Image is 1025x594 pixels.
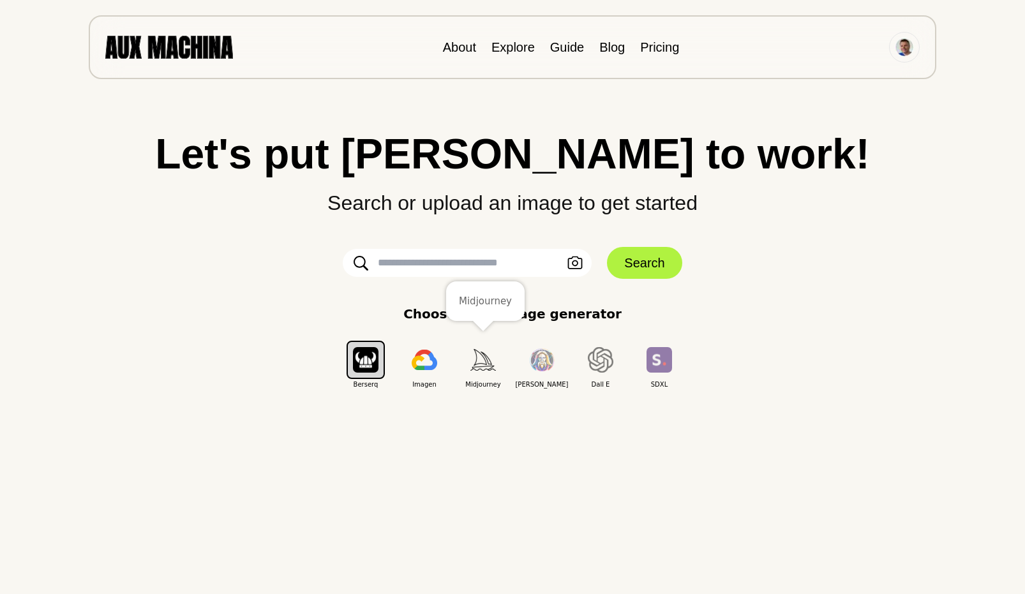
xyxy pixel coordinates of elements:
[571,380,630,389] span: Dall E
[353,347,378,372] img: Berserq
[529,348,555,372] img: Leonardo
[630,380,689,389] span: SDXL
[640,40,679,54] a: Pricing
[588,347,613,373] img: Dall E
[647,347,672,372] img: SDXL
[395,380,454,389] span: Imagen
[599,40,625,54] a: Blog
[512,380,571,389] span: [PERSON_NAME]
[454,380,512,389] span: Midjourney
[403,304,622,323] p: Choose an AI image generator
[443,40,476,54] a: About
[459,294,512,309] div: Midjourney
[607,247,682,279] button: Search
[412,350,437,370] img: Imagen
[26,133,999,175] h1: Let's put [PERSON_NAME] to work!
[105,36,233,58] img: AUX MACHINA
[550,40,584,54] a: Guide
[491,40,535,54] a: Explore
[470,349,496,370] img: Midjourney
[895,38,914,57] img: Avatar
[26,175,999,218] p: Search or upload an image to get started
[336,380,395,389] span: Berserq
